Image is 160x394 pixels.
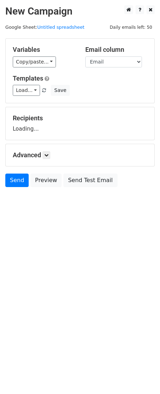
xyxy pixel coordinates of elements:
a: Daily emails left: 50 [107,24,155,30]
a: Send Test Email [63,174,117,187]
small: Google Sheet: [5,24,85,30]
h2: New Campaign [5,5,155,17]
a: Load... [13,85,40,96]
h5: Variables [13,46,75,54]
a: Copy/paste... [13,56,56,67]
h5: Recipients [13,114,147,122]
span: Daily emails left: 50 [107,23,155,31]
h5: Advanced [13,151,147,159]
a: Send [5,174,29,187]
div: Loading... [13,114,147,133]
h5: Email column [85,46,147,54]
a: Untitled spreadsheet [37,24,84,30]
a: Templates [13,75,43,82]
a: Preview [30,174,62,187]
button: Save [51,85,69,96]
